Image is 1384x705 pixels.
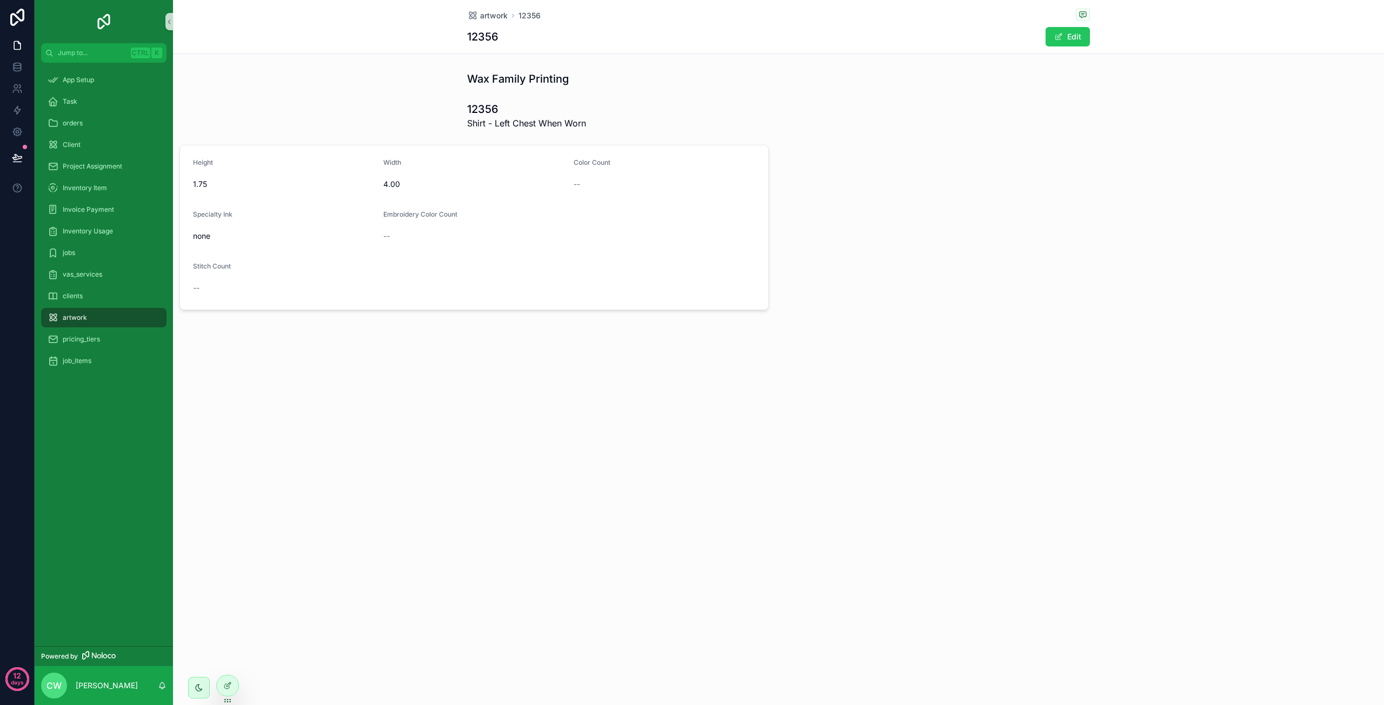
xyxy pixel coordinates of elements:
[1046,27,1090,46] button: Edit
[383,158,401,166] span: Width
[41,221,167,241] a: Inventory Usage
[41,243,167,263] a: jobs
[63,313,87,322] span: artwork
[131,48,150,58] span: Ctrl
[63,162,122,171] span: Project Assignment
[13,670,21,681] p: 12
[63,97,77,106] span: Task
[193,210,232,218] span: Specialty Ink
[41,265,167,284] a: vas_services
[193,262,231,270] span: Stitch Count
[58,49,127,57] span: Jump to...
[63,140,81,149] span: Client
[63,227,113,236] span: Inventory Usage
[41,178,167,198] a: Inventory Item
[41,113,167,133] a: orders
[35,63,173,385] div: scrollable content
[383,179,565,190] span: 4.00
[41,330,167,349] a: pricing_tiers
[41,351,167,371] a: job_items
[41,157,167,176] a: Project Assignment
[518,10,541,21] a: 12356
[480,10,508,21] span: artwork
[63,249,75,257] span: jobs
[467,117,586,130] span: Shirt - Left Chest When Worn
[467,10,508,21] a: artwork
[63,357,91,365] span: job_items
[63,76,94,84] span: App Setup
[76,680,138,691] p: [PERSON_NAME]
[383,231,390,241] span: --
[63,270,102,279] span: vas_services
[41,70,167,90] a: App Setup
[11,675,24,690] p: days
[467,102,586,117] h1: 12356
[383,210,457,218] span: Embroidery Color Count
[63,292,83,300] span: clients
[467,29,498,44] h1: 12356
[41,200,167,219] a: Invoice Payment
[95,13,112,30] img: App logo
[467,71,569,86] h1: Wax Family Printing
[193,283,199,293] span: --
[63,335,100,344] span: pricing_tiers
[574,179,580,190] span: --
[193,158,213,166] span: Height
[63,184,107,192] span: Inventory Item
[41,92,167,111] a: Task
[41,308,167,327] a: artwork
[193,231,375,241] span: none
[63,205,114,214] span: Invoice Payment
[41,652,78,661] span: Powered by
[41,135,167,155] a: Client
[35,646,173,666] a: Powered by
[41,286,167,306] a: clients
[46,679,62,692] span: CW
[152,49,161,57] span: K
[63,119,83,127] span: orders
[574,158,610,166] span: Color Count
[41,43,167,63] button: Jump to...CtrlK
[193,179,375,190] span: 1.75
